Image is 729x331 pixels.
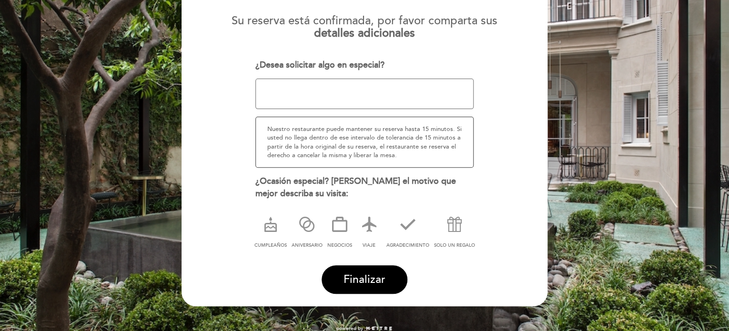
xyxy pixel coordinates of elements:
[434,242,475,248] span: SOLO UN REGALO
[254,242,287,248] span: CUMPLEAÑOS
[255,117,474,168] div: Nuestro restaurante puede mantener su reserva hasta 15 minutos. Si usted no llega dentro de ese i...
[344,273,385,286] span: Finalizar
[386,242,429,248] span: AGRADECIMIENTO
[292,242,323,248] span: ANIVERSARIO
[365,326,393,331] img: MEITRE
[327,242,352,248] span: NEGOCIOS
[232,14,497,28] span: Su reserva está confirmada, por favor comparta sus
[255,175,474,200] div: ¿Ocasión especial? [PERSON_NAME] el motivo que mejor describa su visita:
[363,242,375,248] span: VIAJE
[255,59,474,71] div: ¿Desea solicitar algo en especial?
[322,265,407,294] button: Finalizar
[314,26,415,40] b: detalles adicionales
